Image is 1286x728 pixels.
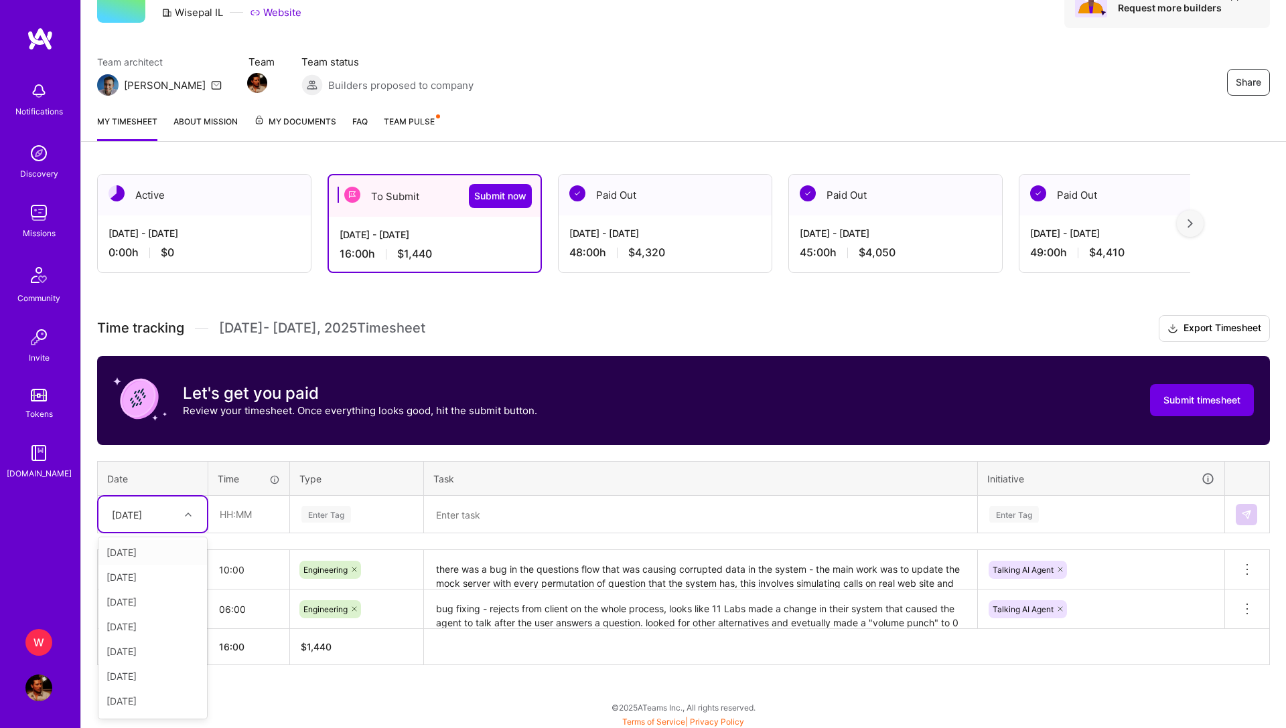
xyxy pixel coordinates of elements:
div: © 2025 ATeams Inc., All rights reserved. [80,691,1286,724]
div: Invite [29,351,50,365]
i: icon Download [1167,322,1178,336]
i: icon Chevron [185,511,192,518]
img: Paid Out [569,185,585,201]
a: Team Pulse [384,114,439,141]
span: Talking AI Agent [993,565,1054,575]
img: teamwork [25,199,52,226]
img: right [1188,219,1193,228]
img: Active [109,185,125,201]
button: Share [1227,69,1270,96]
div: Paid Out [789,175,1002,215]
span: $4,410 [1089,246,1125,260]
div: Paid Out [1019,175,1232,215]
div: [DATE] [98,614,207,639]
div: Active [98,175,311,215]
span: Team Pulse [384,116,435,126]
input: HH:MM [208,591,289,627]
img: coin [113,372,167,426]
span: [DATE] - [DATE] , 2025 Timesheet [219,320,425,337]
div: W [25,629,52,656]
div: Notifications [15,104,63,118]
a: W [22,629,56,656]
div: Enter Tag [301,504,351,525]
textarea: there was a bug in the questions flow that was causing corrupted data in the system - the main wo... [425,551,976,588]
div: [DATE] [98,565,207,589]
div: 16:00 h [340,247,530,261]
span: Submit timesheet [1163,393,1240,407]
p: Review your timesheet. Once everything looks good, hit the submit button. [183,403,537,418]
div: Initiative [987,471,1215,486]
img: To Submit [344,187,360,203]
i: icon CompanyGray [161,7,172,18]
img: bell [25,78,52,104]
img: logo [27,27,54,51]
div: Enter Tag [989,504,1039,525]
img: User Avatar [25,674,52,701]
th: Task [424,461,978,496]
button: Submit now [469,184,532,208]
img: Invite [25,324,52,351]
div: [DATE] - [DATE] [109,226,300,240]
span: Talking AI Agent [993,604,1054,614]
div: [DATE] - [DATE] [569,226,761,240]
img: guide book [25,440,52,466]
img: Paid Out [1030,185,1046,201]
a: Team Member Avatar [248,72,266,94]
th: Date [98,461,208,496]
div: 0:00 h [109,246,300,260]
button: Submit timesheet [1150,384,1254,416]
span: Team architect [97,55,222,69]
div: [DATE] [98,689,207,713]
div: [DATE] - [DATE] [800,226,991,240]
div: 45:00 h [800,246,991,260]
div: [DOMAIN_NAME] [7,466,72,480]
th: Type [290,461,424,496]
div: Tokens [25,407,53,421]
img: Builders proposed to company [301,74,323,96]
div: Time [218,472,280,486]
img: tokens [31,389,47,401]
span: Engineering [303,604,348,614]
h3: Let's get you paid [183,383,537,403]
span: $4,050 [859,246,896,260]
span: Submit now [474,189,526,203]
div: Paid Out [559,175,772,215]
input: HH:MM [208,552,289,587]
div: Request more builders [1118,1,1259,14]
img: Paid Out [800,185,816,201]
img: Team Architect [97,74,119,96]
div: 48:00 h [569,246,761,260]
span: $0 [161,246,174,260]
button: Export Timesheet [1159,315,1270,342]
div: [DATE] - [DATE] [340,227,530,242]
span: | [622,717,744,727]
a: Website [250,5,301,19]
i: icon Mail [211,80,222,90]
div: To Submit [329,175,541,217]
span: $1,440 [397,247,432,261]
div: [DATE] [98,540,207,565]
a: My Documents [254,114,336,141]
img: discovery [25,140,52,167]
div: Wisepal IL [161,5,223,19]
span: $ 1,440 [301,641,332,652]
div: [DATE] [98,589,207,614]
span: Builders proposed to company [328,78,474,92]
div: [DATE] [98,639,207,664]
span: Engineering [303,565,348,575]
div: [DATE] [98,664,207,689]
img: Team Member Avatar [247,73,267,93]
textarea: bug fixing - rejects from client on the whole process, looks like 11 Labs made a change in their ... [425,591,976,628]
a: User Avatar [22,674,56,701]
div: [DATE] [112,507,142,521]
div: Discovery [20,167,58,181]
a: My timesheet [97,114,157,141]
span: $4,320 [628,246,665,260]
div: Missions [23,226,56,240]
img: Submit [1241,509,1252,520]
img: Community [23,259,55,291]
span: My Documents [254,114,336,129]
span: Team [248,55,275,69]
div: [PERSON_NAME] [124,78,206,92]
div: [DATE] - [DATE] [1030,226,1222,240]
